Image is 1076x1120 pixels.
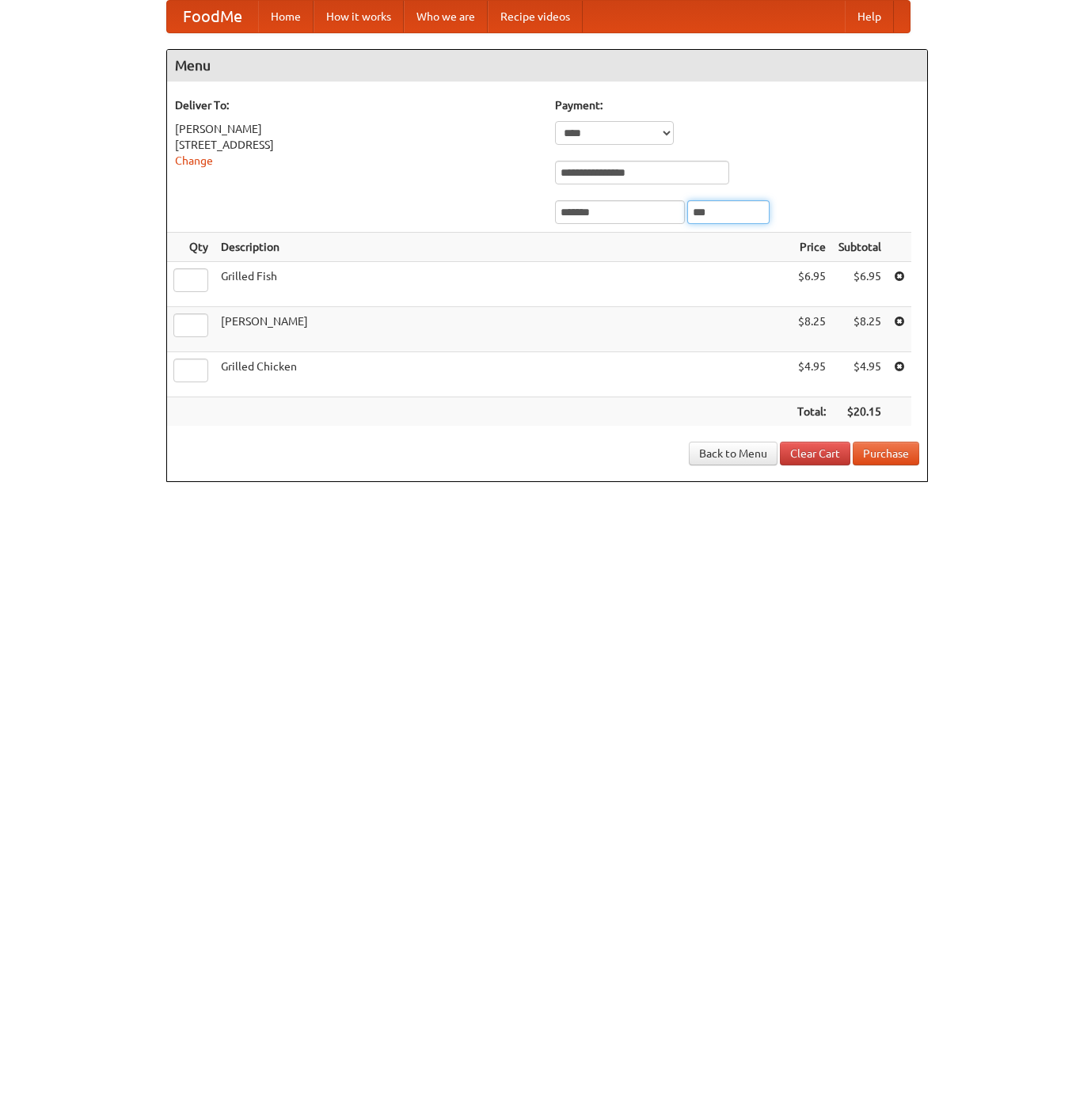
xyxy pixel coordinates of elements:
a: Recipe videos [488,1,583,32]
a: Who we are [404,1,488,32]
h5: Deliver To: [175,97,539,113]
button: Purchase [853,442,919,465]
a: How it works [314,1,404,32]
td: [PERSON_NAME] [215,307,791,352]
td: $4.95 [832,352,888,397]
td: $4.95 [791,352,832,397]
th: Price [791,233,832,262]
a: Clear Cart [780,442,850,465]
div: [STREET_ADDRESS] [175,137,539,153]
th: Description [215,233,791,262]
div: [PERSON_NAME] [175,121,539,137]
td: $6.95 [791,262,832,307]
th: Qty [167,233,215,262]
td: Grilled Fish [215,262,791,307]
a: Back to Menu [689,442,778,465]
td: Grilled Chicken [215,352,791,397]
th: Total: [791,397,832,427]
h4: Menu [167,50,927,82]
a: FoodMe [167,1,258,32]
td: $8.25 [791,307,832,352]
a: Change [175,154,213,167]
a: Help [845,1,894,32]
th: $20.15 [832,397,888,427]
a: Home [258,1,314,32]
td: $8.25 [832,307,888,352]
th: Subtotal [832,233,888,262]
h5: Payment: [555,97,919,113]
td: $6.95 [832,262,888,307]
